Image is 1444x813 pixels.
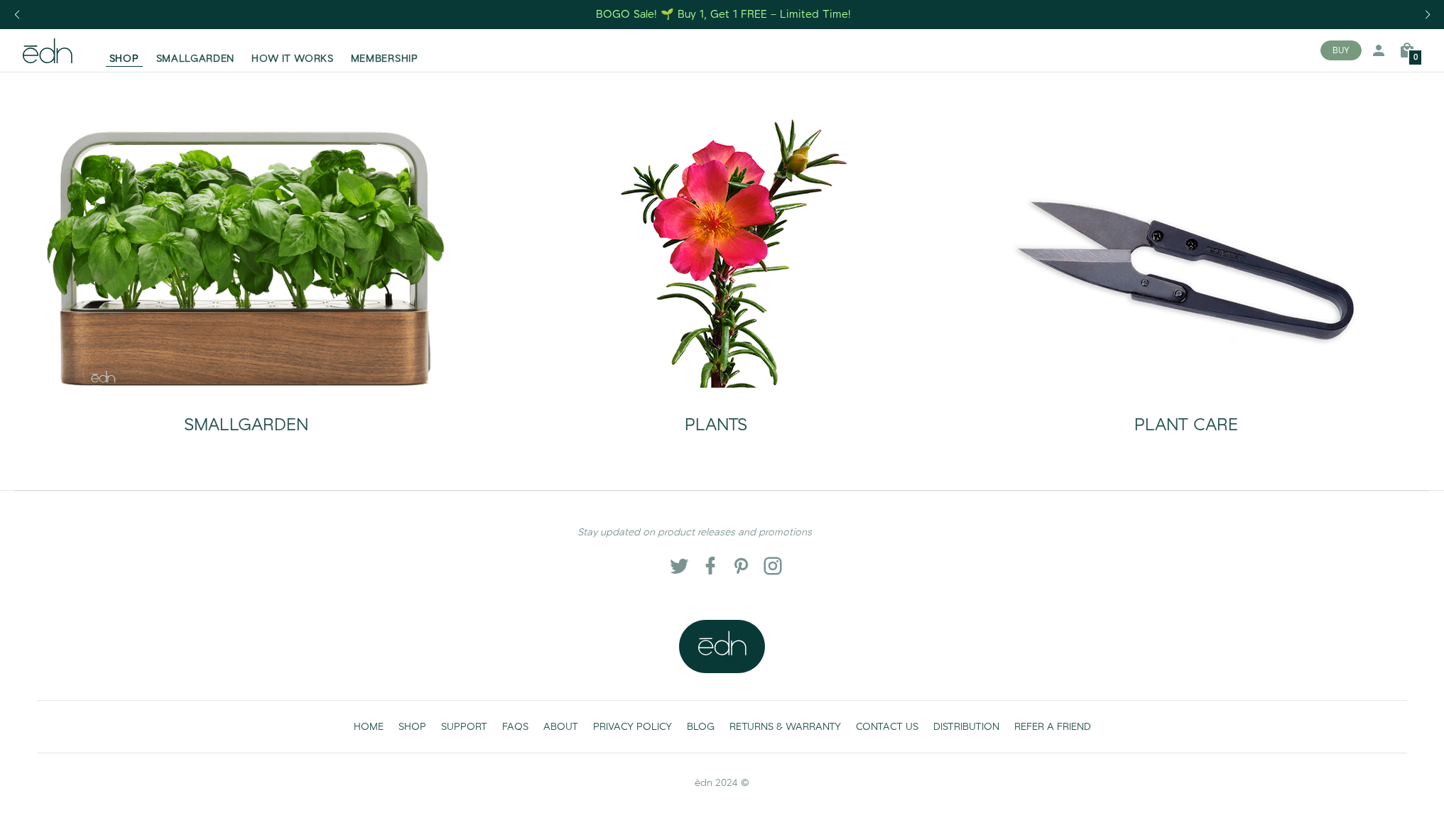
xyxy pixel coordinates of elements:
a: REFER A FRIEND [1006,712,1098,741]
a: SHOP [101,35,148,66]
span: SHOP [109,52,139,66]
a: PLANT CARE [973,388,1399,446]
span: BLOG [687,720,715,734]
em: Stay updated on product releases and promotions [577,525,812,540]
span: RETURNS & WARRANTY [729,720,841,734]
span: ēdn 2024 © [695,776,749,790]
a: BLOG [679,712,722,741]
a: PRIVACY POLICY [585,712,679,741]
span: SMALLGARDEN [156,52,235,66]
h2: PLANTS [685,416,747,435]
span: HOME [354,720,384,734]
a: BOGO Sale! 🌱 Buy 1, Get 1 FREE – Limited Time! [595,4,852,26]
div: BOGO Sale! 🌱 Buy 1, Get 1 FREE – Limited Time! [596,7,851,22]
a: CONTACT US [848,712,925,741]
a: DISTRIBUTION [925,712,1006,741]
h2: SMALLGARDEN [184,416,308,435]
span: 0 [1413,54,1418,62]
span: SHOP [398,720,426,734]
a: SMALLGARDEN [148,35,244,66]
span: REFER A FRIEND [1014,720,1091,734]
span: MEMBERSHIP [351,52,418,66]
a: HOW IT WORKS [243,35,342,66]
span: SUPPORT [441,720,487,734]
a: SUPPORT [433,712,494,741]
span: DISTRIBUTION [933,720,999,734]
h2: PLANT CARE [1134,416,1238,435]
span: CONTACT US [856,720,918,734]
span: FAQS [502,720,528,734]
a: SHOP [391,712,433,741]
a: RETURNS & WARRANTY [722,712,848,741]
a: SMALLGARDEN [45,388,447,446]
a: ABOUT [536,712,585,741]
a: HOME [346,712,391,741]
a: MEMBERSHIP [342,35,427,66]
button: BUY [1320,40,1362,60]
span: HOW IT WORKS [251,52,333,66]
a: FAQS [494,712,536,741]
a: PLANTS [503,388,929,446]
span: PRIVACY POLICY [593,720,672,734]
span: ABOUT [543,720,578,734]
